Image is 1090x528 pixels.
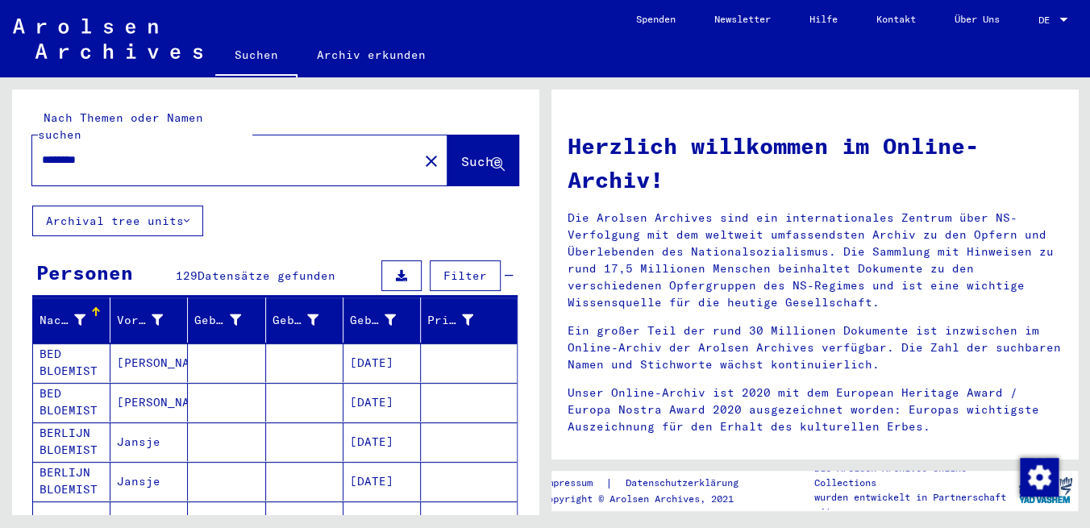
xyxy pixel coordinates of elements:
[32,206,203,236] button: Archival tree units
[188,297,265,343] mat-header-cell: Geburtsname
[110,343,188,382] mat-cell: [PERSON_NAME]
[33,422,110,461] mat-cell: BERLIJN BLOEMIST
[110,297,188,343] mat-header-cell: Vorname
[266,297,343,343] mat-header-cell: Geburt‏
[1015,470,1075,510] img: yv_logo.png
[33,383,110,422] mat-cell: BED BLOEMIST
[343,422,421,461] mat-cell: [DATE]
[33,297,110,343] mat-header-cell: Nachname
[117,307,187,333] div: Vorname
[110,422,188,461] mat-cell: Jansje
[542,492,758,506] p: Copyright © Arolsen Archives, 2021
[1038,15,1056,26] span: DE
[542,475,758,492] div: |
[568,210,1062,311] p: Die Arolsen Archives sind ein internationales Zentrum über NS-Verfolgung mit dem weltweit umfasse...
[38,110,203,142] mat-label: Nach Themen oder Namen suchen
[33,343,110,382] mat-cell: BED BLOEMIST
[1020,458,1059,497] img: Zustimmung ändern
[422,152,441,171] mat-icon: close
[427,307,497,333] div: Prisoner #
[215,35,297,77] a: Suchen
[36,258,133,287] div: Personen
[194,307,264,333] div: Geburtsname
[13,19,202,59] img: Arolsen_neg.svg
[194,312,240,329] div: Geburtsname
[568,129,1062,197] h1: Herzlich willkommen im Online-Archiv!
[421,297,517,343] mat-header-cell: Prisoner #
[198,268,335,283] span: Datensätze gefunden
[40,312,85,329] div: Nachname
[272,312,318,329] div: Geburt‏
[542,475,605,492] a: Impressum
[343,297,421,343] mat-header-cell: Geburtsdatum
[176,268,198,283] span: 129
[350,312,396,329] div: Geburtsdatum
[110,383,188,422] mat-cell: [PERSON_NAME]
[350,307,420,333] div: Geburtsdatum
[568,322,1062,373] p: Ein großer Teil der rund 30 Millionen Dokumente ist inzwischen im Online-Archiv der Arolsen Archi...
[613,475,758,492] a: Datenschutzerklärung
[40,307,110,333] div: Nachname
[430,260,501,291] button: Filter
[343,343,421,382] mat-cell: [DATE]
[813,490,1012,519] p: wurden entwickelt in Partnerschaft mit
[447,135,518,185] button: Suche
[297,35,445,74] a: Archiv erkunden
[568,385,1062,435] p: Unser Online-Archiv ist 2020 mit dem European Heritage Award / Europa Nostra Award 2020 ausgezeic...
[443,268,487,283] span: Filter
[343,383,421,422] mat-cell: [DATE]
[33,462,110,501] mat-cell: BERLIJN BLOEMIST
[117,312,163,329] div: Vorname
[813,461,1012,490] p: Die Arolsen Archives Online-Collections
[427,312,473,329] div: Prisoner #
[415,144,447,177] button: Clear
[343,462,421,501] mat-cell: [DATE]
[272,307,343,333] div: Geburt‏
[110,462,188,501] mat-cell: Jansje
[461,153,501,169] span: Suche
